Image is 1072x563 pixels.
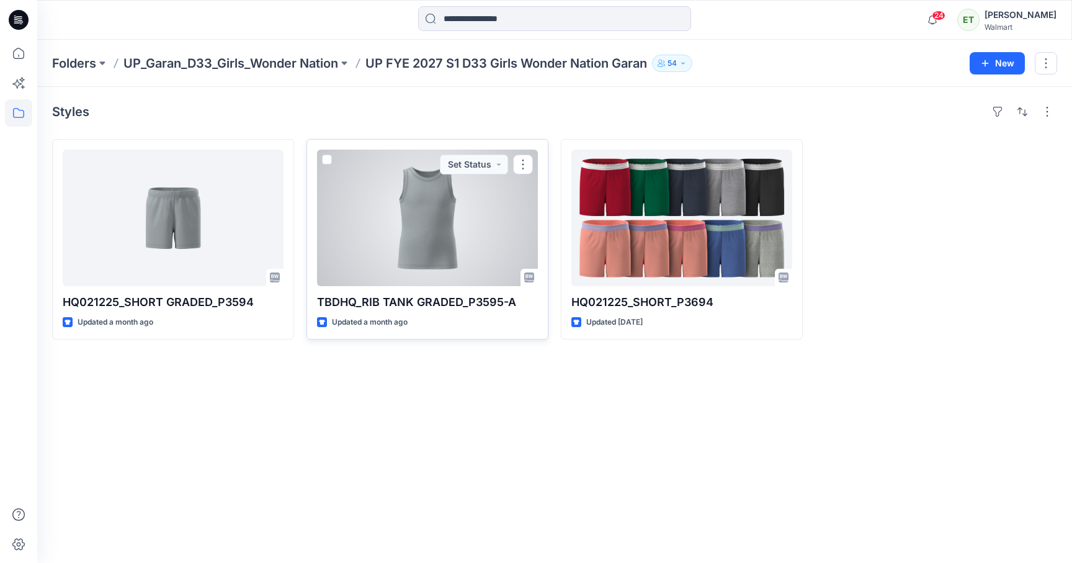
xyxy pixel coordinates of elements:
[571,150,792,286] a: HQ021225_SHORT_P3694
[970,52,1025,74] button: New
[123,55,338,72] a: UP_Garan_D33_Girls_Wonder Nation
[985,7,1056,22] div: [PERSON_NAME]
[932,11,945,20] span: 24
[571,294,792,311] p: HQ021225_SHORT_P3694
[957,9,980,31] div: ET
[652,55,692,72] button: 54
[63,150,284,286] a: HQ021225_SHORT GRADED_P3594
[63,294,284,311] p: HQ021225_SHORT GRADED_P3594
[52,55,96,72] a: Folders
[586,316,643,329] p: Updated [DATE]
[985,22,1056,32] div: Walmart
[317,294,538,311] p: TBDHQ_RIB TANK GRADED_P3595-A
[668,56,677,70] p: 54
[317,150,538,286] a: TBDHQ_RIB TANK GRADED_P3595-A
[52,104,89,119] h4: Styles
[365,55,647,72] p: UP FYE 2027 S1 D33 Girls Wonder Nation Garan
[332,316,408,329] p: Updated a month ago
[78,316,153,329] p: Updated a month ago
